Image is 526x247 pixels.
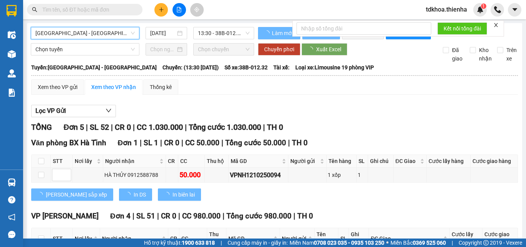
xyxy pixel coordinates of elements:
div: 1 [358,171,367,179]
button: Xuất Excel [302,43,347,55]
span: In biên lai [173,190,195,199]
span: aim [194,7,199,12]
span: TH 0 [297,212,313,220]
span: loading [125,192,134,197]
span: message [8,231,15,238]
span: | [452,239,453,247]
span: plus [159,7,164,12]
button: Làm mới [258,27,300,39]
th: Cước lấy hàng [427,155,470,168]
span: Người nhận [102,234,160,243]
span: search [32,7,37,12]
span: Số xe: 38B-012.32 [224,63,268,72]
span: tdkhoa.thienha [420,5,473,14]
button: aim [190,3,204,17]
span: In DS [134,190,146,199]
span: Tài xế: [273,63,290,72]
span: loading [37,192,46,197]
input: Tìm tên, số ĐT hoặc mã đơn [42,5,133,14]
span: | [157,212,159,220]
span: notification [8,213,15,221]
span: Người gửi [290,157,319,165]
span: Cung cấp máy in - giấy in: [228,239,288,247]
span: [PERSON_NAME] sắp xếp [46,190,107,199]
img: solution-icon [8,89,16,97]
span: Loại xe: Limousine 19 phòng VIP [295,63,374,72]
span: Chọn chuyến [198,44,250,55]
button: Lọc VP Gửi [31,105,116,117]
span: | [185,123,187,132]
span: Hà Nội - Hà Tĩnh [35,27,135,39]
span: Người gửi [282,234,307,243]
span: | [132,212,134,220]
span: Trên xe [503,46,520,63]
span: Mã GD [231,157,280,165]
span: | [160,138,162,147]
span: | [221,138,223,147]
span: Văn phòng BX Hà Tĩnh [31,138,106,147]
button: caret-down [508,3,521,17]
span: CR 0 [164,138,179,147]
span: | [133,123,135,132]
div: 1 xốp [328,171,355,179]
span: | [293,212,295,220]
span: loading [308,47,316,52]
span: Người nhận [105,157,158,165]
span: Mã GD [228,234,272,243]
span: | [181,138,183,147]
strong: 0369 525 060 [413,240,446,246]
span: Hỗ trợ kỹ thuật: [144,239,215,247]
button: Chuyển phơi [258,43,300,55]
span: file-add [176,7,182,12]
img: warehouse-icon [8,69,16,77]
th: Cước giao hàng [471,155,518,168]
strong: 0708 023 035 - 0935 103 250 [314,240,384,246]
span: loading [264,30,271,36]
span: Kho nhận [476,46,495,63]
sup: 1 [481,3,486,9]
span: Nơi lấy [75,157,95,165]
span: CC 50.000 [185,138,219,147]
span: caret-down [511,6,518,13]
span: TH 0 [267,123,283,132]
span: Nơi lấy [75,234,92,243]
input: 12/10/2025 [150,29,176,37]
span: Tổng cước 980.000 [226,212,291,220]
input: Nhập số tổng đài [297,22,431,35]
th: Ghi chú [368,155,394,168]
span: | [223,212,224,220]
span: VP [PERSON_NAME] [31,212,99,220]
th: CC [178,155,205,168]
img: warehouse-icon [8,50,16,58]
img: phone-icon [494,6,501,13]
span: CR 0 [115,123,131,132]
span: 1 [482,3,485,9]
img: icon-new-feature [477,6,484,13]
div: Xem theo VP nhận [91,83,136,91]
th: Thu hộ [205,155,229,168]
img: warehouse-icon [8,31,16,39]
span: | [288,138,290,147]
span: | [86,123,88,132]
button: plus [154,3,168,17]
span: | [263,123,265,132]
input: Chọn ngày [150,45,176,54]
span: TỔNG [31,123,52,132]
button: In DS [119,188,152,201]
span: question-circle [8,196,15,203]
span: ⚪️ [386,241,389,244]
div: VPNH1210250094 [230,170,286,180]
div: 50.000 [179,170,203,180]
span: loading [164,192,173,197]
strong: 1900 633 818 [182,240,215,246]
span: Lọc VP Gửi [35,106,66,116]
span: ĐC Giao [395,157,419,165]
span: Đã giao [449,46,466,63]
div: Thống kê [150,83,172,91]
button: [PERSON_NAME] sắp xếp [31,188,113,201]
span: Miền Nam [290,239,384,247]
span: 13:30 - 38B-012.32 [198,27,250,39]
span: Tổng cước 50.000 [225,138,286,147]
span: Chọn tuyến [35,44,135,55]
button: Kết nối tổng đài [437,22,487,35]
